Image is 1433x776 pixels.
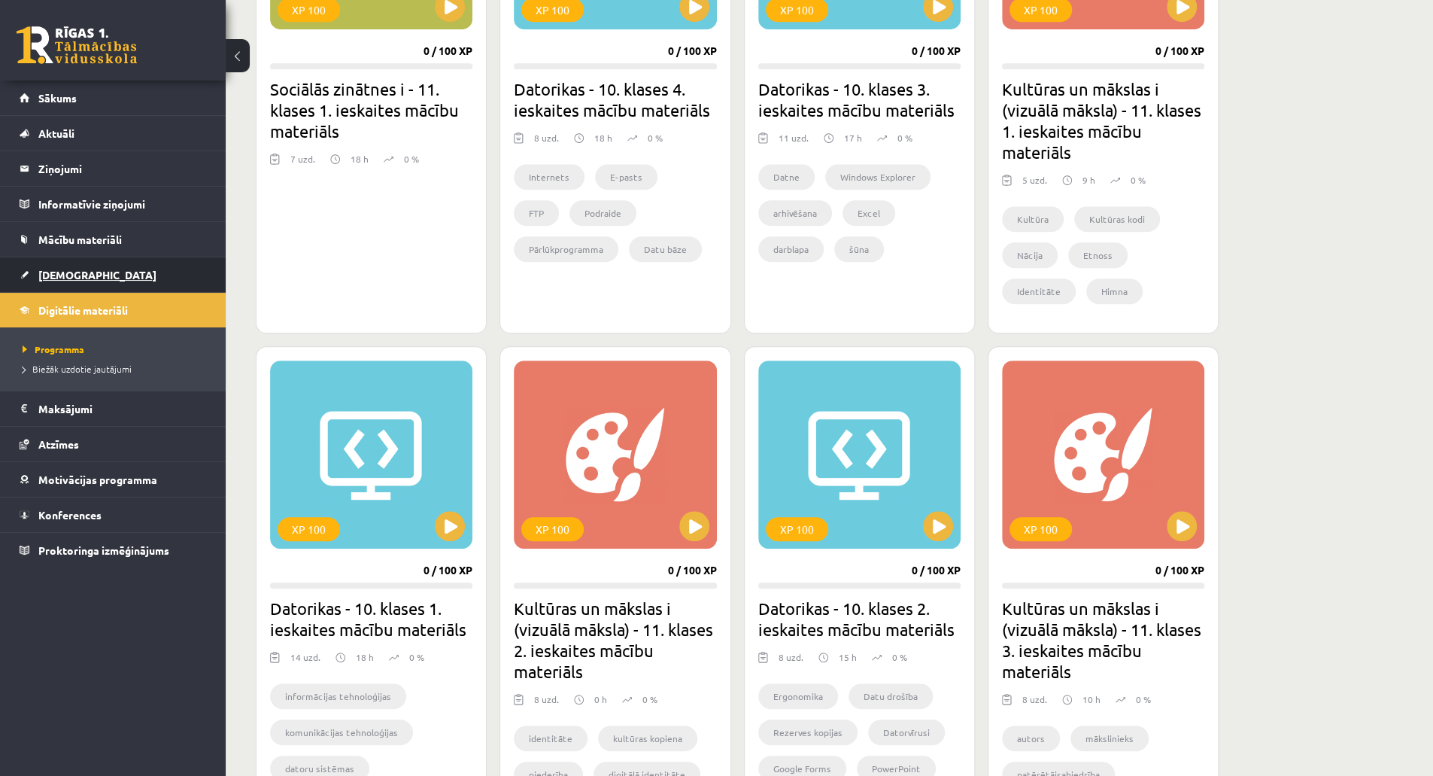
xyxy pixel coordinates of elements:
p: 0 % [409,650,424,664]
li: Kultūras kodi [1074,206,1160,232]
p: 18 h [594,131,612,145]
a: Aktuāli [20,116,207,151]
span: Mācību materiāli [38,233,122,246]
p: 0 % [642,692,657,706]
legend: Ziņojumi [38,151,207,186]
h2: Sociālās zinātnes i - 11. klases 1. ieskaites mācību materiāls [270,78,472,142]
span: Konferences [38,508,102,522]
li: Ergonomika [758,683,838,709]
div: 8 uzd. [534,131,559,154]
a: Rīgas 1. Tālmācības vidusskola [17,26,137,64]
span: Biežāk uzdotie jautājumi [23,363,132,375]
li: Excel [842,200,895,226]
a: Sākums [20,81,207,115]
li: Datorvīrusi [868,720,945,745]
h2: Kultūras un mākslas i (vizuālā māksla) - 11. klases 1. ieskaites mācību materiāls [1002,78,1204,163]
a: Motivācijas programma [20,462,207,497]
li: Etnoss [1068,242,1128,268]
div: 8 uzd. [534,692,559,715]
li: Podraide [569,200,636,226]
div: XP 100 [521,517,584,541]
li: Nācija [1002,242,1058,268]
p: 9 h [1082,173,1095,187]
li: Internets [514,164,584,190]
li: Datne [758,164,815,190]
p: 0 % [1131,173,1146,187]
p: 18 h [351,152,369,166]
span: Programma [23,343,84,355]
span: Motivācijas programma [38,473,157,486]
a: Mācību materiāli [20,222,207,257]
li: Rezerves kopijas [758,720,858,745]
p: 0 % [897,131,912,145]
li: Pārlūkprogramma [514,236,618,262]
p: 0 h [594,692,607,706]
h2: Datorikas - 10. klases 4. ieskaites mācību materiāls [514,78,716,120]
li: arhivēšana [758,200,832,226]
span: Aktuāli [38,126,74,140]
h2: Datorikas - 10. klases 2. ieskaites mācību materiāls [758,598,961,640]
div: 8 uzd. [1022,692,1047,715]
li: FTP [514,200,559,226]
h2: Datorikas - 10. klases 3. ieskaites mācību materiāls [758,78,961,120]
div: 14 uzd. [290,650,320,673]
span: Digitālie materiāli [38,303,128,317]
a: Atzīmes [20,427,207,461]
a: Konferences [20,498,207,532]
a: Biežāk uzdotie jautājumi [23,362,211,376]
a: Maksājumi [20,391,207,426]
li: Datu drošība [849,683,933,709]
li: darblapa [758,236,824,262]
p: 17 h [844,131,862,145]
legend: Informatīvie ziņojumi [38,187,207,221]
li: Datu bāze [629,236,702,262]
div: 5 uzd. [1022,173,1047,196]
span: Proktoringa izmēģinājums [38,543,169,557]
p: 0 % [648,131,663,145]
div: 8 uzd. [779,650,803,673]
div: 11 uzd. [779,131,809,154]
li: Kultūra [1002,206,1064,232]
legend: Maksājumi [38,391,207,426]
a: Programma [23,342,211,356]
span: [DEMOGRAPHIC_DATA] [38,268,156,281]
a: Digitālie materiāli [20,293,207,327]
span: Sākums [38,91,77,105]
li: Windows Explorer [825,164,931,190]
h2: Datorikas - 10. klases 1. ieskaites mācību materiāls [270,598,472,640]
li: informācijas tehnoloģijas [270,683,406,709]
p: 10 h [1082,692,1101,706]
div: XP 100 [1009,517,1072,541]
a: Proktoringa izmēģinājums [20,533,207,568]
li: komunikācijas tehnoloģijas [270,720,413,745]
p: 18 h [356,650,374,664]
div: 7 uzd. [290,152,315,175]
span: Atzīmes [38,437,79,451]
p: 0 % [892,650,907,664]
div: XP 100 [766,517,828,541]
li: mākslinieks [1070,726,1149,751]
h2: Kultūras un mākslas i (vizuālā māksla) - 11. klases 2. ieskaites mācību materiāls [514,598,716,682]
a: [DEMOGRAPHIC_DATA] [20,257,207,292]
li: Identitāte [1002,278,1076,304]
li: Himna [1086,278,1143,304]
a: Ziņojumi [20,151,207,186]
p: 15 h [839,650,857,664]
a: Informatīvie ziņojumi [20,187,207,221]
li: identitāte [514,726,587,751]
li: šūna [834,236,884,262]
p: 0 % [404,152,419,166]
p: 0 % [1136,692,1151,706]
h2: Kultūras un mākslas i (vizuālā māksla) - 11. klases 3. ieskaites mācību materiāls [1002,598,1204,682]
div: XP 100 [278,517,340,541]
li: E-pasts [595,164,657,190]
li: kultūras kopiena [598,726,697,751]
li: autors [1002,726,1060,751]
